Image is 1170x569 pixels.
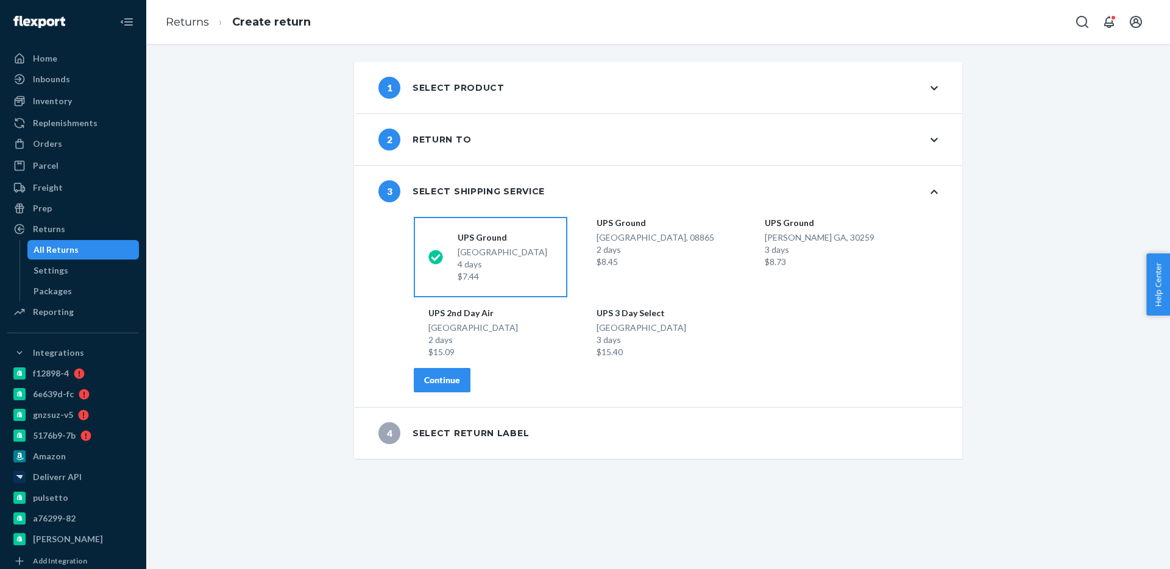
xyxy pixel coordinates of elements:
[34,244,79,256] div: All Returns
[33,556,87,566] div: Add Integration
[166,15,209,29] a: Returns
[7,302,139,322] a: Reporting
[33,138,62,150] div: Orders
[33,471,82,483] div: Deliverr API
[7,426,139,445] a: 5176b9-7b
[33,95,72,107] div: Inventory
[414,368,470,392] button: Continue
[7,384,139,404] a: 6e639d-fc
[428,346,567,358] div: $15.09
[7,554,139,568] a: Add Integration
[597,256,736,268] div: $8.45
[1097,10,1121,34] button: Open notifications
[156,4,321,40] ol: breadcrumbs
[7,91,139,111] a: Inventory
[33,202,52,214] div: Prep
[7,134,139,154] a: Orders
[7,156,139,175] a: Parcel
[7,488,139,507] a: pulsetto
[33,182,63,194] div: Freight
[458,270,547,283] div: $7.44
[33,533,103,545] div: [PERSON_NAME]
[7,69,139,89] a: Inbounds
[33,450,66,462] div: Amazon
[378,422,529,444] div: Select return label
[7,113,139,133] a: Replenishments
[33,306,74,318] div: Reporting
[33,52,57,65] div: Home
[765,256,904,268] div: $8.73
[33,160,58,172] div: Parcel
[27,240,140,260] a: All Returns
[7,199,139,218] a: Prep
[13,16,65,28] img: Flexport logo
[7,509,139,528] a: a76299-82
[7,364,139,383] a: f12898-4
[597,334,736,346] div: 3 days
[7,219,139,239] a: Returns
[7,447,139,466] a: Amazon
[33,409,73,421] div: gnzsuz-v5
[33,512,76,525] div: a76299-82
[34,285,72,297] div: Packages
[33,429,76,442] div: 5176b9-7b
[378,180,545,202] div: Select shipping service
[765,217,904,229] div: UPS Ground
[33,117,97,129] div: Replenishments
[378,77,400,99] span: 1
[378,422,400,444] span: 4
[458,231,547,244] div: UPS Ground
[34,264,68,277] div: Settings
[597,217,736,229] div: UPS Ground
[33,73,70,85] div: Inbounds
[7,467,139,487] a: Deliverr API
[597,346,736,358] div: $15.40
[378,129,400,150] span: 2
[232,15,311,29] a: Create return
[7,178,139,197] a: Freight
[1070,10,1094,34] button: Open Search Box
[378,77,505,99] div: Select product
[597,307,736,319] div: UPS 3 Day Select
[428,307,567,319] div: UPS 2nd Day Air
[765,244,904,256] div: 3 days
[428,322,567,358] div: [GEOGRAPHIC_DATA]
[33,347,84,359] div: Integrations
[7,49,139,68] a: Home
[7,529,139,549] a: [PERSON_NAME]
[27,261,140,280] a: Settings
[597,231,736,268] div: [GEOGRAPHIC_DATA], 08865
[27,281,140,301] a: Packages
[1146,253,1170,316] button: Help Center
[33,367,69,380] div: f12898-4
[458,258,547,270] div: 4 days
[597,322,736,358] div: [GEOGRAPHIC_DATA]
[765,231,904,268] div: [PERSON_NAME] GA, 30259
[378,180,400,202] span: 3
[33,223,65,235] div: Returns
[597,244,736,256] div: 2 days
[378,129,471,150] div: Return to
[7,405,139,425] a: gnzsuz-v5
[424,374,460,386] div: Continue
[1124,10,1148,34] button: Open account menu
[115,10,139,34] button: Close Navigation
[458,246,547,283] div: [GEOGRAPHIC_DATA]
[33,492,68,504] div: pulsetto
[33,388,74,400] div: 6e639d-fc
[428,334,567,346] div: 2 days
[7,343,139,362] button: Integrations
